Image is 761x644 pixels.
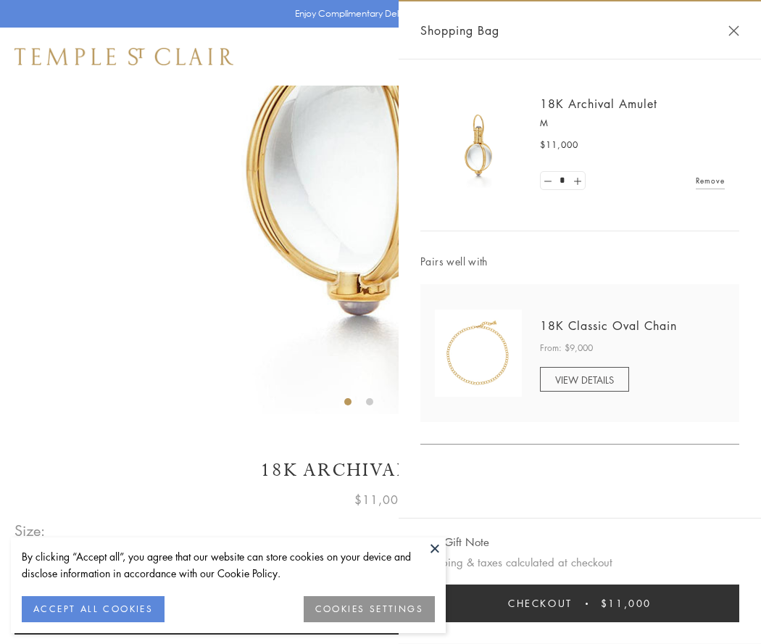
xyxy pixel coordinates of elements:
[508,595,573,611] span: Checkout
[14,519,46,542] span: Size:
[420,553,739,571] p: Shipping & taxes calculated at checkout
[420,533,489,551] button: Add Gift Note
[540,138,578,152] span: $11,000
[570,172,584,190] a: Set quantity to 2
[435,102,522,189] img: 18K Archival Amulet
[601,595,652,611] span: $11,000
[22,596,165,622] button: ACCEPT ALL COOKIES
[420,21,499,40] span: Shopping Bag
[540,341,593,355] span: From: $9,000
[295,7,459,21] p: Enjoy Complimentary Delivery & Returns
[540,367,629,392] a: VIEW DETAILS
[540,96,657,112] a: 18K Archival Amulet
[435,310,522,397] img: N88865-OV18
[354,490,407,509] span: $11,000
[540,318,677,334] a: 18K Classic Oval Chain
[541,172,555,190] a: Set quantity to 0
[420,585,739,622] button: Checkout $11,000
[14,458,747,483] h1: 18K Archival Amulet
[22,548,435,582] div: By clicking “Accept all”, you agree that our website can store cookies on your device and disclos...
[728,25,739,36] button: Close Shopping Bag
[540,116,725,131] p: M
[420,253,739,270] span: Pairs well with
[14,48,233,65] img: Temple St. Clair
[555,373,614,387] span: VIEW DETAILS
[696,173,725,189] a: Remove
[304,596,435,622] button: COOKIES SETTINGS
